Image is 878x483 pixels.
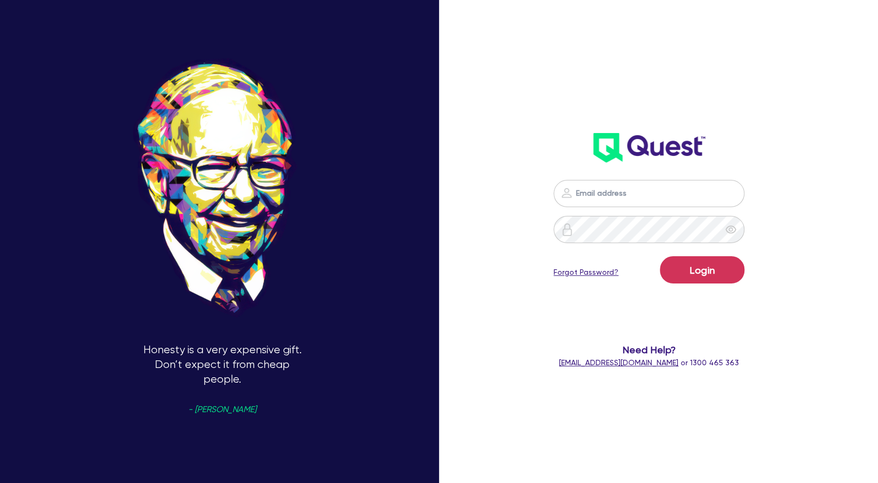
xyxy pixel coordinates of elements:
[560,186,573,200] img: icon-password
[534,342,764,357] span: Need Help?
[559,358,678,367] a: [EMAIL_ADDRESS][DOMAIN_NAME]
[725,224,736,235] span: eye
[593,133,705,162] img: wH2k97JdezQIQAAAABJRU5ErkJggg==
[660,256,744,283] button: Login
[561,223,574,236] img: icon-password
[554,180,744,207] input: Email address
[554,267,618,278] a: Forgot Password?
[188,406,256,414] span: - [PERSON_NAME]
[559,358,739,367] span: or 1300 465 363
